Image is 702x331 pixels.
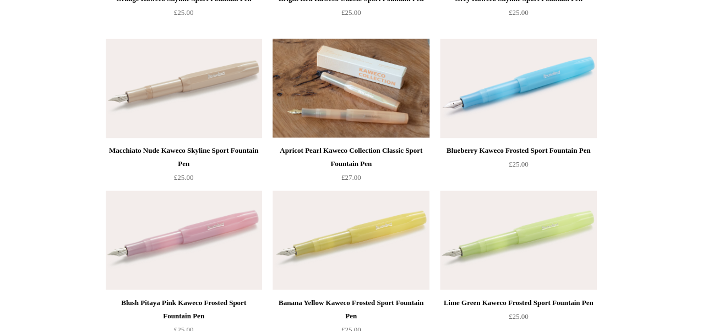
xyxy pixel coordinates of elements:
[275,296,426,322] div: Banana Yellow Kaweco Frosted Sport Fountain Pen
[443,296,594,309] div: Lime Green Kaweco Frosted Sport Fountain Pen
[509,8,529,17] span: £25.00
[108,296,259,322] div: Blush Pitaya Pink Kaweco Frosted Sport Fountain Pen
[341,8,361,17] span: £25.00
[440,190,596,290] img: Lime Green Kaweco Frosted Sport Fountain Pen
[341,173,361,181] span: £27.00
[106,39,262,138] a: Macchiato Nude Kaweco Skyline Sport Fountain Pen Macchiato Nude Kaweco Skyline Sport Fountain Pen
[273,39,429,138] a: Apricot Pearl Kaweco Collection Classic Sport Fountain Pen Apricot Pearl Kaweco Collection Classi...
[174,173,194,181] span: £25.00
[273,190,429,290] a: Banana Yellow Kaweco Frosted Sport Fountain Pen Banana Yellow Kaweco Frosted Sport Fountain Pen
[275,144,426,170] div: Apricot Pearl Kaweco Collection Classic Sport Fountain Pen
[106,190,262,290] a: Blush Pitaya Pink Kaweco Frosted Sport Fountain Pen Blush Pitaya Pink Kaweco Frosted Sport Founta...
[440,39,596,138] img: Blueberry Kaweco Frosted Sport Fountain Pen
[440,144,596,189] a: Blueberry Kaweco Frosted Sport Fountain Pen £25.00
[273,190,429,290] img: Banana Yellow Kaweco Frosted Sport Fountain Pen
[106,39,262,138] img: Macchiato Nude Kaweco Skyline Sport Fountain Pen
[440,39,596,138] a: Blueberry Kaweco Frosted Sport Fountain Pen Blueberry Kaweco Frosted Sport Fountain Pen
[106,190,262,290] img: Blush Pitaya Pink Kaweco Frosted Sport Fountain Pen
[509,160,529,168] span: £25.00
[106,144,262,189] a: Macchiato Nude Kaweco Skyline Sport Fountain Pen £25.00
[273,39,429,138] img: Apricot Pearl Kaweco Collection Classic Sport Fountain Pen
[440,190,596,290] a: Lime Green Kaweco Frosted Sport Fountain Pen Lime Green Kaweco Frosted Sport Fountain Pen
[174,8,194,17] span: £25.00
[273,144,429,189] a: Apricot Pearl Kaweco Collection Classic Sport Fountain Pen £27.00
[108,144,259,170] div: Macchiato Nude Kaweco Skyline Sport Fountain Pen
[443,144,594,157] div: Blueberry Kaweco Frosted Sport Fountain Pen
[509,312,529,320] span: £25.00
